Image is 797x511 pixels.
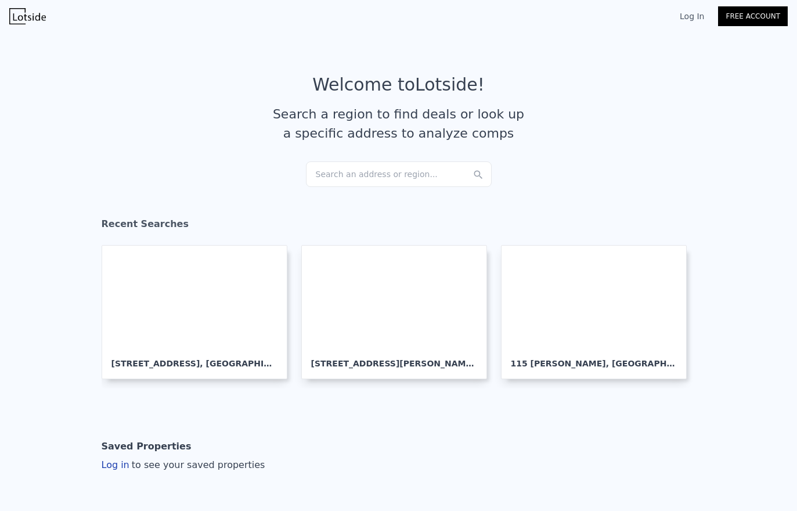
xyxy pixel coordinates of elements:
[666,10,718,22] a: Log In
[102,245,297,379] a: [STREET_ADDRESS], [GEOGRAPHIC_DATA]
[9,8,46,24] img: Lotside
[102,435,192,458] div: Saved Properties
[129,459,265,470] span: to see your saved properties
[102,208,696,245] div: Recent Searches
[102,458,265,472] div: Log in
[269,105,529,143] div: Search a region to find deals or look up a specific address to analyze comps
[501,245,696,379] a: 115 [PERSON_NAME], [GEOGRAPHIC_DATA]
[301,245,496,379] a: [STREET_ADDRESS][PERSON_NAME], [GEOGRAPHIC_DATA]
[111,348,277,369] div: [STREET_ADDRESS] , [GEOGRAPHIC_DATA]
[312,74,485,95] div: Welcome to Lotside !
[718,6,788,26] a: Free Account
[511,348,677,369] div: 115 [PERSON_NAME] , [GEOGRAPHIC_DATA]
[306,161,492,187] div: Search an address or region...
[311,348,477,369] div: [STREET_ADDRESS][PERSON_NAME] , [GEOGRAPHIC_DATA]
